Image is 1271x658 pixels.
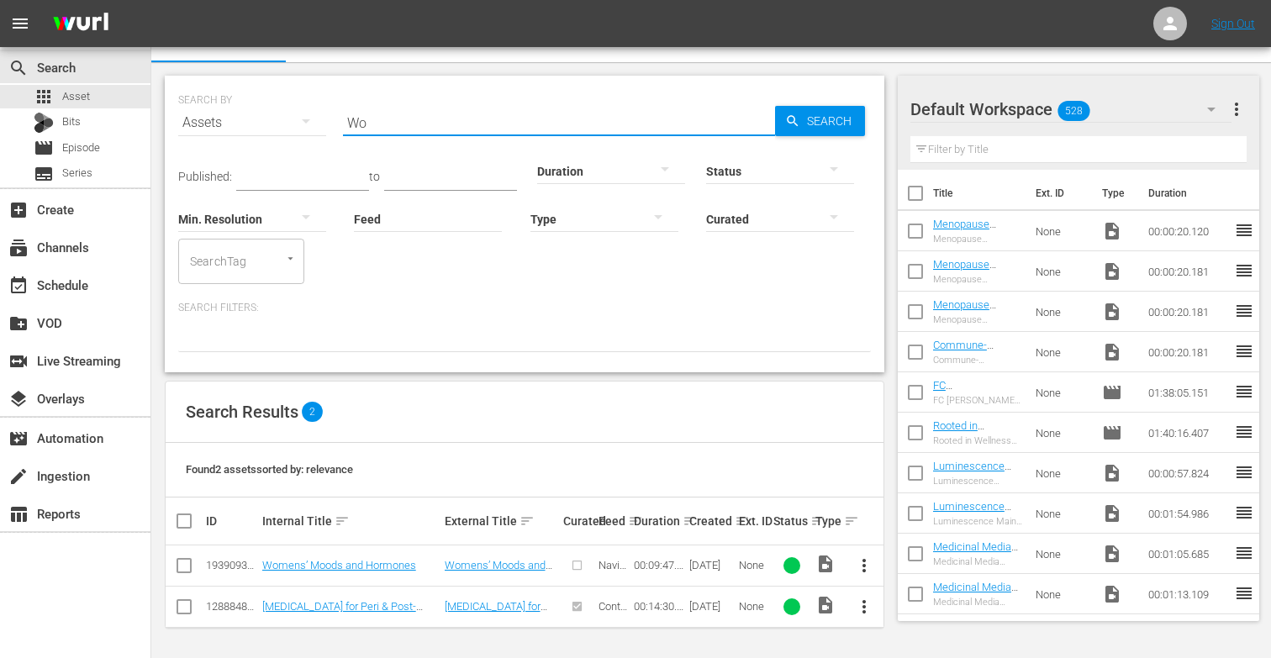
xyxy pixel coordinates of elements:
[8,276,29,296] span: Schedule
[1142,372,1234,413] td: 01:38:05.151
[445,511,559,531] div: External Title
[634,559,685,571] div: 00:09:47.392
[206,514,257,528] div: ID
[1142,453,1234,493] td: 00:00:57.824
[445,600,547,638] a: [MEDICAL_DATA] for Peri & Post-Menopausal Women
[8,58,29,78] span: Search
[933,460,1014,523] a: Luminescence [PERSON_NAME] and [PERSON_NAME] 00:58
[1029,251,1095,292] td: None
[854,597,874,617] span: more_vert
[62,88,90,105] span: Asset
[933,298,1020,336] a: Menopause Awareness Month Promo Option 1
[1102,503,1122,524] span: Video
[800,106,865,136] span: Search
[62,113,81,130] span: Bits
[8,238,29,258] span: Channels
[1234,220,1254,240] span: reorder
[8,389,29,409] span: Overlays
[335,513,350,529] span: sort
[62,139,100,156] span: Episode
[933,556,1022,567] div: Medicinal Media Interstitial- Still Water
[8,504,29,524] span: Reports
[1142,332,1234,372] td: 00:00:20.181
[10,13,30,34] span: menu
[302,402,323,422] span: 2
[8,200,29,220] span: Create
[844,545,884,586] button: more_vert
[599,511,629,531] div: Feed
[933,581,1018,619] a: Medicinal Media Interstitial- Inner Strength
[933,597,1022,608] div: Medicinal Media Interstitial- Inner Strength
[262,511,440,531] div: Internal Title
[1234,462,1254,482] span: reorder
[186,402,298,422] span: Search Results
[689,559,733,571] div: [DATE]
[933,234,1022,245] div: Menopause Awareness Month Promo Option 3
[1092,170,1138,217] th: Type
[8,313,29,334] span: VOD
[773,511,810,531] div: Status
[1234,583,1254,603] span: reorder
[815,554,836,574] span: Video
[775,106,865,136] button: Search
[1142,292,1234,332] td: 00:00:20.181
[1234,301,1254,321] span: reorder
[40,4,121,44] img: ans4CAIJ8jUAAAAAAAAAAAAAAAAAAAAAAAAgQb4GAAAAAAAAAAAAAAAAAAAAAAAAJMjXAAAAAAAAAAAAAAAAAAAAAAAAgAT5G...
[1057,93,1089,129] span: 528
[1102,544,1122,564] span: Video
[262,559,416,571] a: Womens’ Moods and Hormones
[933,379,1014,429] a: FC [PERSON_NAME] [S1E10] (Inner Strength)
[933,540,1018,578] a: Medicinal Media Interstitial- Still Water
[933,339,1010,402] a: Commune- Navigating Perimenopause and Menopause Next On
[933,170,1026,217] th: Title
[1211,17,1255,30] a: Sign Out
[1102,382,1122,403] span: Episode
[1026,170,1092,217] th: Ext. ID
[815,511,838,531] div: Type
[810,513,825,529] span: sort
[739,600,769,613] div: None
[1029,534,1095,574] td: None
[1142,413,1234,453] td: 01:40:16.407
[1234,341,1254,361] span: reorder
[739,514,769,528] div: Ext. ID
[282,250,298,266] button: Open
[1234,382,1254,402] span: reorder
[519,513,535,529] span: sort
[34,164,54,184] span: Series
[1234,422,1254,442] span: reorder
[735,513,750,529] span: sort
[369,170,380,183] span: to
[8,351,29,371] span: Live Streaming
[1102,342,1122,362] span: Video
[1142,534,1234,574] td: 00:01:05.685
[1029,332,1095,372] td: None
[206,559,257,571] div: 193909343
[683,513,698,529] span: sort
[933,395,1022,406] div: FC [PERSON_NAME] EP 10
[933,218,1020,255] a: Menopause Awareness Month Promo Option 3
[628,513,643,529] span: sort
[178,99,326,146] div: Assets
[1142,493,1234,534] td: 00:01:54.986
[34,138,54,158] span: Episode
[1102,221,1122,241] span: Video
[1029,372,1095,413] td: None
[1234,543,1254,563] span: reorder
[1142,251,1234,292] td: 00:00:20.181
[178,301,871,315] p: Search Filters:
[910,86,1232,133] div: Default Workspace
[815,595,836,615] span: Video
[445,559,552,584] a: Womens’ Moods and Hormones
[599,600,627,625] span: Content
[206,600,257,613] div: 128884859
[933,419,1014,482] a: Rooted in Wellness [PERSON_NAME] [S1E6] (Inner Strength)
[1102,584,1122,604] span: Video
[933,258,1020,296] a: Menopause Awareness Month Promo Option 2
[844,587,884,627] button: more_vert
[739,559,769,571] div: None
[634,511,685,531] div: Duration
[262,600,423,625] a: [MEDICAL_DATA] for Peri & Post-Menopausal Women
[1029,211,1095,251] td: None
[689,600,733,613] div: [DATE]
